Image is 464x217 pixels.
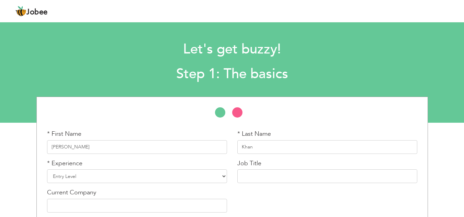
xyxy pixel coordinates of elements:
[63,40,401,58] h1: Let's get buzzy!
[15,6,26,17] img: jobee.io
[47,130,81,138] label: * First Name
[47,159,82,168] label: * Experience
[237,130,271,138] label: * Last Name
[237,159,261,168] label: Job Title
[26,9,48,16] span: Jobee
[63,65,401,83] h2: Step 1: The basics
[47,188,96,197] label: Current Company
